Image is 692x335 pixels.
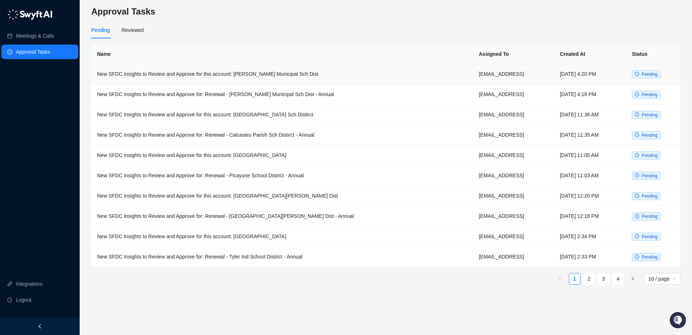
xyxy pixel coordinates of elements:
a: Meetings & Calls [16,29,54,43]
td: New SFDC Insights to Review and Approve for this account: [PERSON_NAME] Municipal Sch Dist [91,64,473,84]
div: Start new chat [25,66,119,73]
div: 📚 [7,102,13,108]
span: clock-circle [635,153,639,157]
span: Docs [14,102,27,109]
button: Start new chat [123,68,132,76]
img: 5124521997842_fc6d7dfcefe973c2e489_88.png [7,66,20,79]
div: Page Size [644,273,680,285]
td: New SFDC Insights to Review and Approve for this account: [GEOGRAPHIC_DATA] [91,145,473,166]
td: [DATE] 11:35 AM [554,125,626,145]
button: right [627,273,638,285]
span: Pending [642,72,658,77]
iframe: Open customer support [669,311,688,331]
span: clock-circle [635,173,639,178]
a: Integrations [16,277,42,291]
td: [DATE] 2:33 PM [554,247,626,267]
td: [EMAIL_ADDRESS] [473,84,554,105]
span: Logout [16,293,32,307]
th: Created At [554,44,626,64]
td: [DATE] 11:03 AM [554,166,626,186]
td: [EMAIL_ADDRESS] [473,186,554,206]
td: [DATE] 12:18 PM [554,206,626,227]
span: Pending [642,112,658,117]
td: [EMAIL_ADDRESS] [473,125,554,145]
td: [DATE] 12:20 PM [554,186,626,206]
span: Pending [642,153,658,158]
td: New SFDC Insights to Review and Approve for this account: [GEOGRAPHIC_DATA] Sch Distirct [91,105,473,125]
td: [EMAIL_ADDRESS] [473,206,554,227]
span: clock-circle [635,72,639,76]
span: clock-circle [635,112,639,117]
th: Status [626,44,680,64]
td: New SFDC Insights to Review and Approve for: Renewal - Picayune School District - Annual [91,166,473,186]
a: 4 [613,273,624,284]
span: left [558,277,562,281]
td: New SFDC Insights to Review and Approve for: Renewal - Tyler Ind School District - Annual [91,247,473,267]
td: [EMAIL_ADDRESS] [473,166,554,186]
p: Welcome 👋 [7,29,132,41]
td: [EMAIL_ADDRESS] [473,227,554,247]
img: Swyft AI [7,7,22,22]
th: Assigned To [473,44,554,64]
td: New SFDC Insights to Review and Approve for this account: [GEOGRAPHIC_DATA] [91,227,473,247]
span: clock-circle [635,255,639,259]
span: Status [40,102,56,109]
span: right [630,277,635,281]
div: We're available if you need us! [25,73,92,79]
h3: Approval Tasks [91,6,680,17]
a: 📶Status [30,99,59,112]
a: Approval Tasks [16,45,50,59]
td: [EMAIL_ADDRESS] [473,105,554,125]
div: 📶 [33,102,38,108]
td: New SFDC Insights to Review and Approve for: Renewal - [PERSON_NAME] Municipal Sch Dist - Annual [91,84,473,105]
td: [EMAIL_ADDRESS] [473,247,554,267]
td: [DATE] 4:18 PM [554,84,626,105]
td: New SFDC Insights to Review and Approve for: Renewal - Calcasieu Parish Sch Distirct - Annual [91,125,473,145]
span: Pending [642,194,658,199]
a: 1 [569,273,580,284]
span: Pending [642,92,658,97]
span: Pending [642,214,658,219]
button: left [554,273,566,285]
li: 1 [569,273,580,285]
td: [EMAIL_ADDRESS] [473,64,554,84]
a: 3 [598,273,609,284]
td: New SFDC Insights to Review and Approve for this account: [GEOGRAPHIC_DATA][PERSON_NAME] Dist [91,186,473,206]
div: Reviewed [121,26,143,34]
span: Pylon [72,119,88,125]
li: Next Page [627,273,638,285]
span: Pending [642,173,658,178]
span: clock-circle [635,194,639,198]
td: [DATE] 11:05 AM [554,145,626,166]
span: clock-circle [635,234,639,239]
td: [DATE] 11:36 AM [554,105,626,125]
span: Pending [642,255,658,260]
td: New SFDC Insights to Review and Approve for: Renewal - [GEOGRAPHIC_DATA][PERSON_NAME] Dist - Annual [91,206,473,227]
td: [DATE] 2:34 PM [554,227,626,247]
span: clock-circle [635,133,639,137]
div: Pending [91,26,110,34]
h2: How can we help? [7,41,132,52]
span: clock-circle [635,214,639,218]
a: Powered byPylon [51,119,88,125]
span: clock-circle [635,92,639,96]
span: left [37,324,42,329]
img: logo-05li4sbe.png [7,9,53,20]
li: Previous Page [554,273,566,285]
li: 3 [598,273,609,285]
th: Name [91,44,473,64]
span: Pending [642,133,658,138]
a: 📚Docs [4,99,30,112]
span: logout [7,297,12,302]
td: [DATE] 4:20 PM [554,64,626,84]
a: 2 [584,273,595,284]
span: 10 / page [649,273,676,284]
td: [EMAIL_ADDRESS] [473,145,554,166]
span: Pending [642,234,658,239]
